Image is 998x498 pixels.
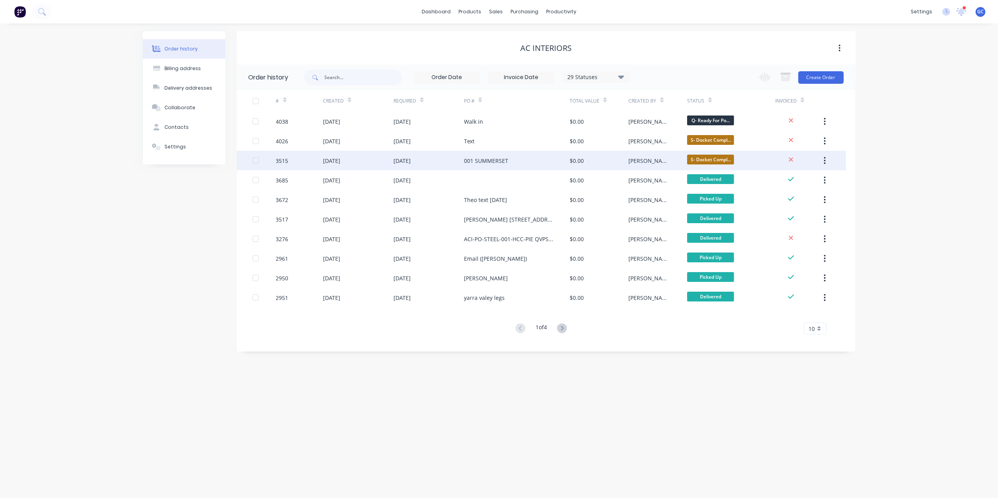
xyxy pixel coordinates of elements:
[570,90,628,112] div: Total Value
[393,235,411,243] div: [DATE]
[276,196,289,204] div: 3672
[628,254,671,263] div: [PERSON_NAME]
[393,117,411,126] div: [DATE]
[393,215,411,224] div: [DATE]
[143,59,225,78] button: Billing address
[687,213,734,223] span: Delivered
[393,157,411,165] div: [DATE]
[628,176,671,184] div: [PERSON_NAME]
[628,235,671,243] div: [PERSON_NAME]
[276,215,289,224] div: 3517
[687,115,734,125] span: Q- Ready For Po...
[570,97,599,105] div: Total Value
[464,294,505,302] div: yarra valey legs
[323,215,340,224] div: [DATE]
[393,196,411,204] div: [DATE]
[628,157,671,165] div: [PERSON_NAME]
[542,6,580,18] div: productivity
[775,90,822,112] div: Invoiced
[276,157,289,165] div: 3515
[809,325,815,333] span: 10
[143,98,225,117] button: Collaborate
[323,90,393,112] div: Created
[323,294,340,302] div: [DATE]
[143,117,225,137] button: Contacts
[628,196,671,204] div: [PERSON_NAME]
[464,90,570,112] div: PO #
[323,196,340,204] div: [DATE]
[464,137,475,145] div: Text
[570,196,584,204] div: $0.00
[977,8,984,15] span: GC
[536,323,547,334] div: 1 of 4
[464,235,554,243] div: ACI-PO-STEEL-001-HCC-PIE QVPS5427 [PERSON_NAME] CORRECTIONAL
[507,6,542,18] div: purchasing
[570,157,584,165] div: $0.00
[628,294,671,302] div: [PERSON_NAME]
[687,292,734,301] span: Delivered
[570,294,584,302] div: $0.00
[143,39,225,59] button: Order history
[393,90,464,112] div: Required
[628,117,671,126] div: [PERSON_NAME]
[323,137,340,145] div: [DATE]
[687,253,734,262] span: Picked Up
[249,73,289,82] div: Order history
[164,104,195,111] div: Collaborate
[276,97,279,105] div: #
[798,71,844,84] button: Create Order
[687,272,734,282] span: Picked Up
[570,254,584,263] div: $0.00
[393,274,411,282] div: [DATE]
[323,176,340,184] div: [DATE]
[455,6,485,18] div: products
[687,135,734,145] span: S- Docket Compl...
[570,235,584,243] div: $0.00
[393,176,411,184] div: [DATE]
[570,117,584,126] div: $0.00
[323,254,340,263] div: [DATE]
[276,235,289,243] div: 3276
[464,215,554,224] div: [PERSON_NAME] [STREET_ADDRESS]
[520,43,572,53] div: AC Interiors
[393,137,411,145] div: [DATE]
[323,97,344,105] div: Created
[164,65,201,72] div: Billing address
[628,274,671,282] div: [PERSON_NAME]
[687,90,775,112] div: Status
[276,294,289,302] div: 2951
[628,137,671,145] div: [PERSON_NAME]
[393,97,416,105] div: Required
[418,6,455,18] a: dashboard
[323,235,340,243] div: [DATE]
[393,294,411,302] div: [DATE]
[687,194,734,204] span: Picked Up
[485,6,507,18] div: sales
[464,97,475,105] div: PO #
[164,124,189,131] div: Contacts
[325,70,402,85] input: Search...
[276,254,289,263] div: 2961
[907,6,936,18] div: settings
[570,176,584,184] div: $0.00
[464,117,483,126] div: Walk in
[276,117,289,126] div: 4038
[687,155,734,164] span: S- Docket Compl...
[570,274,584,282] div: $0.00
[687,174,734,184] span: Delivered
[164,45,198,52] div: Order history
[414,72,480,83] input: Order Date
[628,97,656,105] div: Created By
[143,78,225,98] button: Delivery addresses
[164,143,186,150] div: Settings
[276,90,323,112] div: #
[276,176,289,184] div: 3685
[563,73,629,81] div: 29 Statuses
[464,196,507,204] div: Theo text [DATE]
[628,90,687,112] div: Created By
[489,72,554,83] input: Invoice Date
[164,85,212,92] div: Delivery addresses
[143,137,225,157] button: Settings
[570,215,584,224] div: $0.00
[276,274,289,282] div: 2950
